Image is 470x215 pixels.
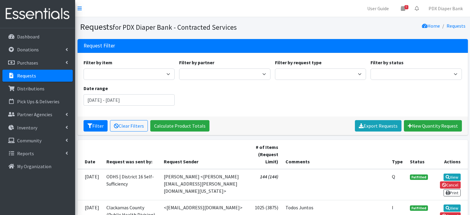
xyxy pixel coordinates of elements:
label: Filter by request type [275,59,322,66]
label: Filter by item [84,59,112,66]
button: Filter [84,120,108,132]
th: Status [406,140,432,169]
th: Actions [432,140,468,169]
a: Distributions [2,83,73,95]
p: Inventory [17,125,37,131]
a: Cancel [440,181,461,189]
p: Requests [17,73,36,79]
p: Donations [17,47,39,53]
a: Inventory [2,122,73,134]
p: Dashboard [17,34,39,40]
td: [DATE] [78,169,103,200]
th: Request Sender [160,140,246,169]
a: Requests [447,23,465,29]
p: My Organization [17,163,51,169]
h1: Requests [80,22,270,32]
a: Calculate Product Totals [150,120,209,132]
a: Requests [2,70,73,82]
a: Home [422,23,440,29]
abbr: Individual [392,204,393,210]
a: View [444,174,461,181]
small: for PDX Diaper Bank - Contracted Services [113,23,237,32]
p: Distributions [17,86,44,92]
p: Community [17,138,41,144]
label: Filter by status [371,59,404,66]
p: Purchases [17,60,38,66]
a: My Organization [2,160,73,172]
label: Date range [84,85,108,92]
a: View [444,204,461,212]
th: Request was sent by: [103,140,160,169]
label: Filter by partner [179,59,214,66]
a: Pick Ups & Deliveries [2,95,73,107]
a: Clear Filters [110,120,148,132]
th: Date [78,140,103,169]
h3: Request Filter [84,43,115,49]
abbr: Quantity [392,174,395,180]
p: Pick Ups & Deliveries [17,98,60,104]
a: Reports [2,147,73,159]
span: Fulfilled [410,205,428,211]
a: User Guide [362,2,394,14]
th: Comments [282,140,388,169]
span: 9 [404,5,408,9]
a: Print [444,189,461,196]
a: Dashboard [2,31,73,43]
a: 9 [396,2,410,14]
img: HumanEssentials [2,4,73,24]
a: Partner Agencies [2,108,73,120]
a: Community [2,135,73,147]
th: Type [388,140,406,169]
a: Donations [2,44,73,56]
span: Fulfilled [410,174,428,180]
a: PDX Diaper Bank [424,2,468,14]
a: New Quantity Request [404,120,462,132]
p: Partner Agencies [17,111,52,117]
th: # of Items (Request Limit) [246,140,282,169]
p: Reports [17,150,34,156]
td: 144 (144) [246,169,282,200]
input: January 1, 2011 - December 31, 2011 [84,94,175,106]
a: Purchases [2,57,73,69]
td: ODHS | District 16 Self-Sufficiency [103,169,160,200]
td: [PERSON_NAME] <[PERSON_NAME][EMAIL_ADDRESS][PERSON_NAME][DOMAIN_NAME][US_STATE]> [160,169,246,200]
a: Export Requests [355,120,401,132]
